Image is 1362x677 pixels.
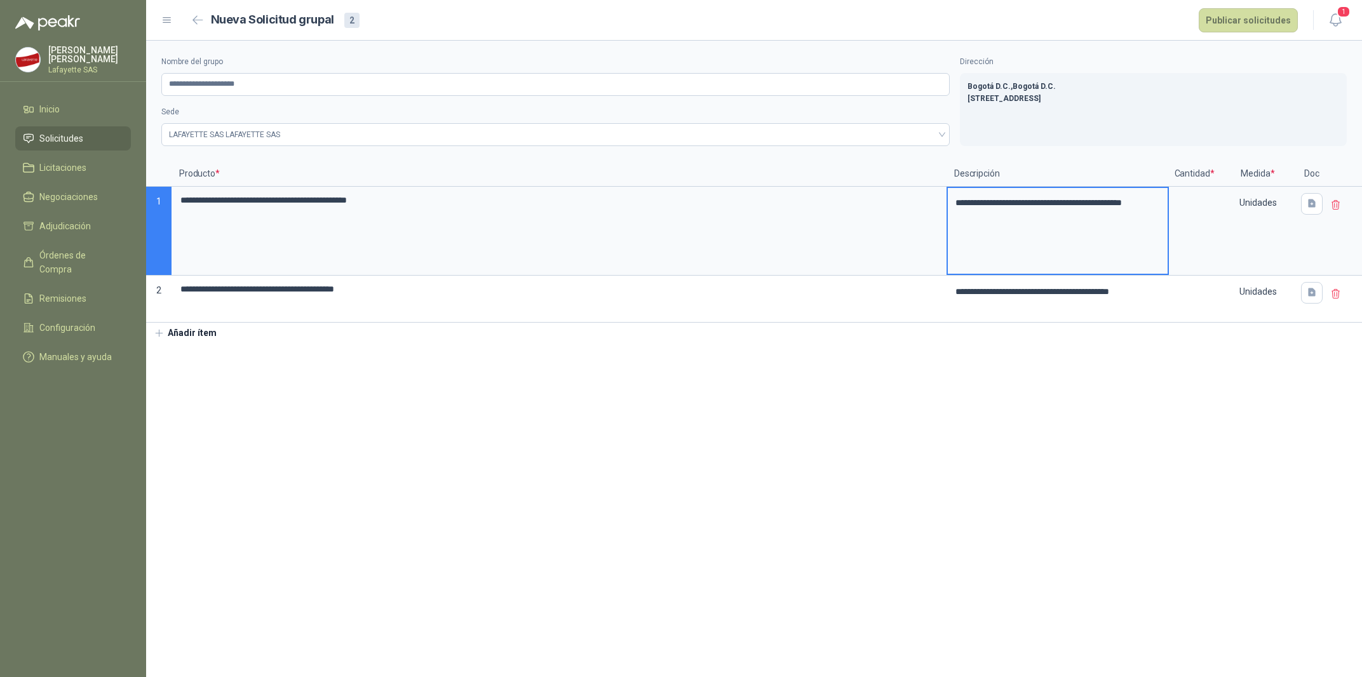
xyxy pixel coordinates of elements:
[161,56,950,68] label: Nombre del grupo
[1324,9,1347,32] button: 1
[1199,8,1298,32] button: Publicar solicitudes
[39,292,86,305] span: Remisiones
[48,46,131,64] p: [PERSON_NAME] [PERSON_NAME]
[39,190,98,204] span: Negociaciones
[39,131,83,145] span: Solicitudes
[1337,6,1351,18] span: 1
[161,106,950,118] label: Sede
[172,161,947,187] p: Producto
[15,243,131,281] a: Órdenes de Compra
[39,248,119,276] span: Órdenes de Compra
[968,93,1339,105] p: [STREET_ADDRESS]
[15,126,131,151] a: Solicitudes
[15,214,131,238] a: Adjudicación
[146,187,172,276] p: 1
[1169,161,1220,187] p: Cantidad
[39,219,91,233] span: Adjudicación
[146,276,172,323] p: 2
[15,286,131,311] a: Remisiones
[960,56,1347,68] label: Dirección
[968,81,1339,93] p: Bogotá D.C. , Bogotá D.C.
[16,48,40,72] img: Company Logo
[39,102,60,116] span: Inicio
[15,185,131,209] a: Negociaciones
[1220,161,1296,187] p: Medida
[344,13,360,28] div: 2
[15,15,80,30] img: Logo peakr
[1221,188,1295,217] div: Unidades
[1221,277,1295,306] div: Unidades
[146,323,224,344] button: Añadir ítem
[15,97,131,121] a: Inicio
[947,161,1169,187] p: Descripción
[1296,161,1328,187] p: Doc
[169,125,942,144] span: LAFAYETTE SAS LAFAYETTE SAS
[39,161,86,175] span: Licitaciones
[39,350,112,364] span: Manuales y ayuda
[211,11,334,29] h2: Nueva Solicitud grupal
[15,345,131,369] a: Manuales y ayuda
[39,321,95,335] span: Configuración
[15,316,131,340] a: Configuración
[15,156,131,180] a: Licitaciones
[48,66,131,74] p: Lafayette SAS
